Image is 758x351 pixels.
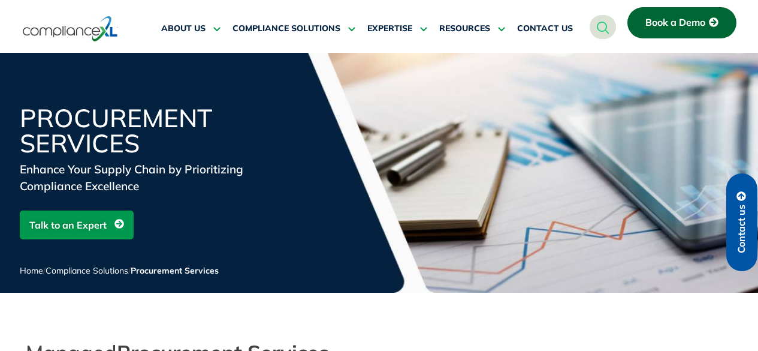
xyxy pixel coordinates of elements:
a: Home [20,265,43,276]
span: Talk to an Expert [29,214,107,236]
a: Contact us [726,173,757,271]
span: Book a Demo [645,17,705,28]
a: Compliance Solutions [46,265,128,276]
span: ABOUT US [161,23,206,34]
span: Contact us [736,205,747,253]
a: RESOURCES [439,14,505,43]
span: RESOURCES [439,23,490,34]
img: logo-one.svg [23,15,118,43]
a: CONTACT US [517,14,573,43]
a: Talk to an Expert [20,211,134,239]
a: ABOUT US [161,14,221,43]
a: Book a Demo [627,7,736,38]
span: COMPLIANCE SOLUTIONS [232,23,340,34]
span: / / [20,265,219,276]
a: EXPERTISE [367,14,427,43]
h1: Procurement Services [20,106,307,156]
span: CONTACT US [517,23,573,34]
a: navsearch-button [590,15,616,39]
div: Enhance Your Supply Chain by Prioritizing Compliance Excellence [20,161,307,194]
span: EXPERTISE [367,23,412,34]
span: Procurement Services [131,265,219,276]
a: COMPLIANCE SOLUTIONS [232,14,355,43]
